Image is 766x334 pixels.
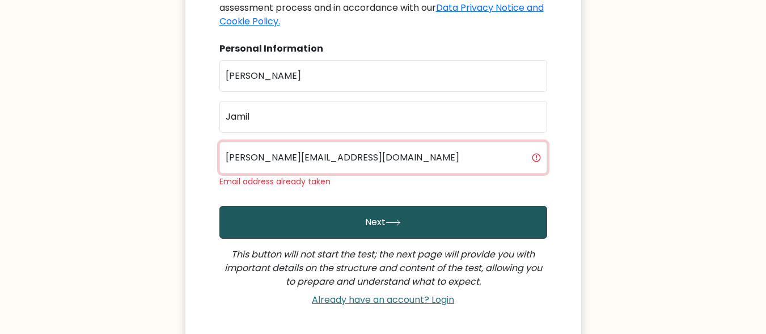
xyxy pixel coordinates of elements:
div: Email address already taken [219,176,547,188]
div: Personal Information [219,42,547,56]
a: Data Privacy Notice and Cookie Policy. [219,1,544,28]
a: Already have an account? Login [307,293,459,306]
input: Last name [219,101,547,133]
button: Next [219,206,547,239]
input: Email [219,142,547,174]
i: This button will not start the test; the next page will provide you with important details on the... [225,248,542,288]
input: First name [219,60,547,92]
